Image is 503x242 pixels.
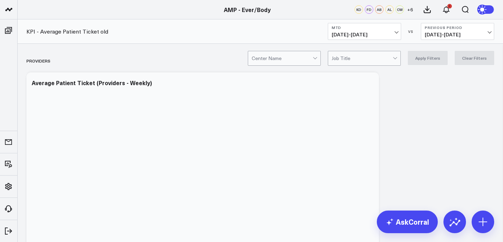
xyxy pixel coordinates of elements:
[355,5,363,14] div: KD
[375,5,384,14] div: AB
[425,25,490,30] b: Previous Period
[407,7,413,12] span: + 6
[405,29,417,34] div: VS
[377,211,438,233] a: AskCorral
[26,28,108,35] a: KPI - Average Patient Ticket old
[224,6,271,13] a: AMP - Ever/Body
[408,51,448,65] button: Apply Filters
[395,5,404,14] div: CW
[332,32,397,37] span: [DATE] - [DATE]
[447,4,452,8] div: 1
[385,5,394,14] div: AL
[365,5,373,14] div: FD
[328,23,401,40] button: MTD[DATE]-[DATE]
[26,53,50,69] div: Providers
[406,5,414,14] button: +6
[425,32,490,37] span: [DATE] - [DATE]
[32,79,152,87] div: Average Patient Ticket (Providers - Weekly)
[455,51,494,65] button: Clear Filters
[332,25,397,30] b: MTD
[421,23,494,40] button: Previous Period[DATE]-[DATE]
